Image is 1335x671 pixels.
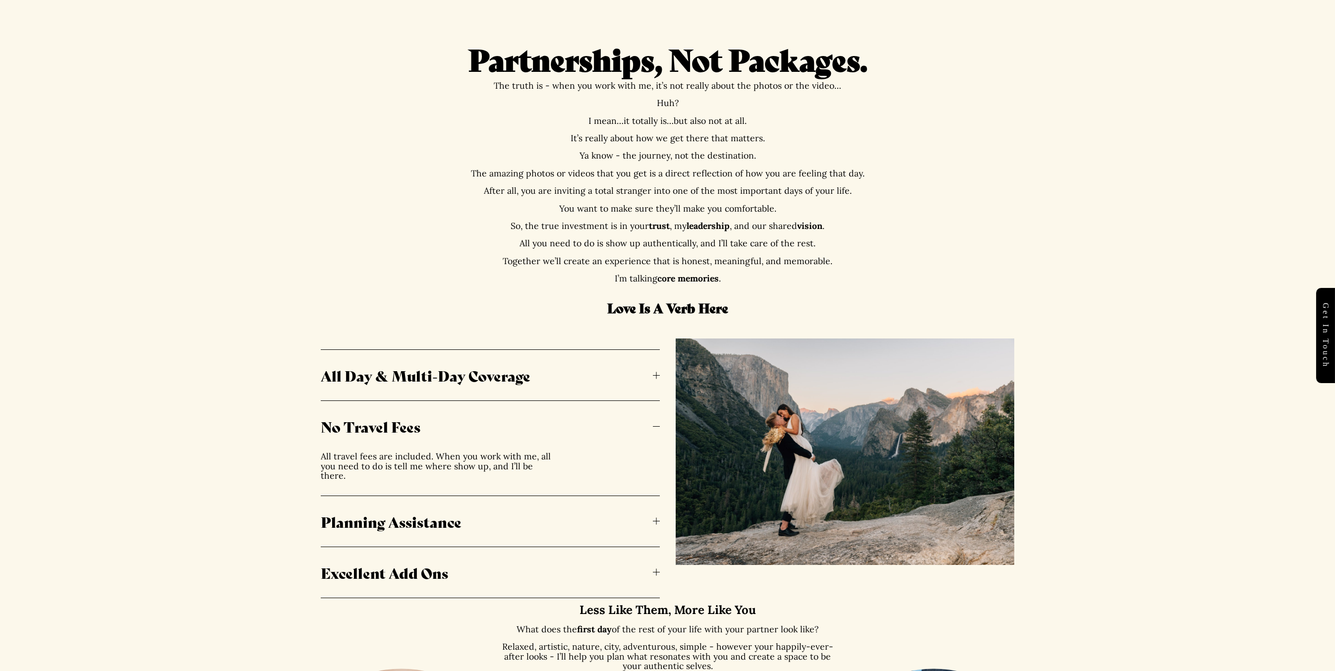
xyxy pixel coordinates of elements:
a: Get in touch [1316,288,1335,383]
p: You want to make sure they’ll make you comfortable. [468,204,867,213]
button: All Day & Multi-Day Coverage [321,350,660,400]
strong: leadership [687,220,730,231]
strong: Less Like Them, More Like You [580,602,756,617]
p: The amazing photos or videos that you get is a direct reflection of how you are feeling that day. [468,168,867,178]
p: The truth is - when you work with me, it’s not really about the photos or the video… [468,81,867,90]
p: All you need to do is show up authentically, and I’ll take care of the rest. [468,238,867,248]
p: After all, you are inviting a total stranger into one of the most important days of your life. [468,186,867,195]
p: It’s really about how we get there that matters. [468,133,867,143]
p: I’m talking . [468,274,867,283]
span: Excellent Add Ons [321,562,653,583]
strong: Partnerships, Not Packages. [468,37,868,79]
p: So, the true investment is in your , my , and our shared . [468,221,867,230]
span: No Travel Fees [321,416,653,437]
strong: vision [797,220,822,231]
p: I mean…it totally is…but also not at all. [468,116,867,125]
button: Excellent Add Ons [321,547,660,598]
span: All Day & Multi-Day Coverage [321,365,653,386]
p: All travel fees are included. When you work with me, all you need to do is tell me where show up,... [321,451,558,480]
p: Together we’ll create an experience that is honest, meaningful, and memorable. [468,256,867,266]
p: What does the of the rest of your life with your partner look like? [498,624,837,634]
div: No Travel Fees [321,451,660,495]
p: Relaxed, artistic, nature, city, adventurous, simple - however your happily-ever-after looks - I’... [498,642,837,671]
p: Huh? [468,98,867,108]
p: Ya know - the journey, not the destination. [468,151,867,160]
strong: Love Is A Verb Here [607,298,728,317]
span: Planning Assistance [321,511,653,532]
button: No Travel Fees [321,401,660,451]
button: Planning Assistance [321,496,660,547]
strong: core memories [657,273,719,284]
strong: first day [577,623,612,635]
strong: trust [649,220,670,231]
